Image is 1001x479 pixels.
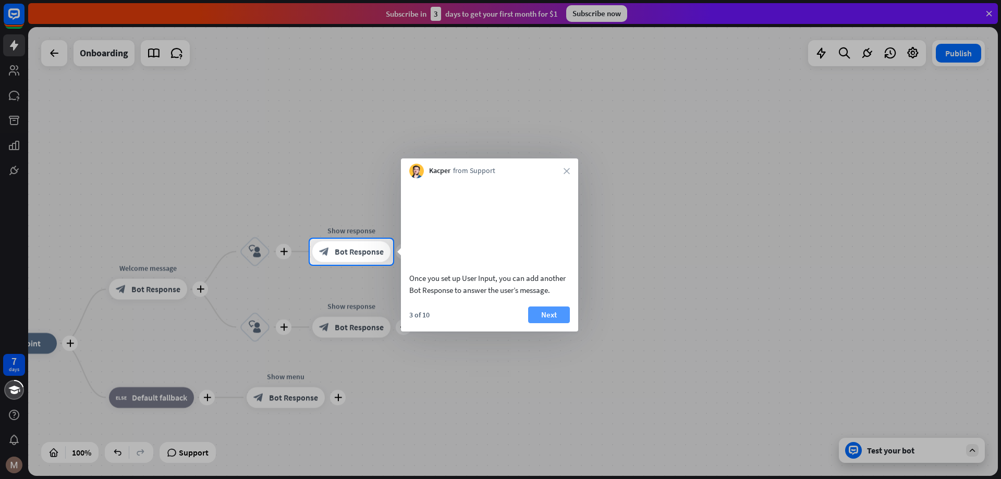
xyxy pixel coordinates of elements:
button: Next [528,306,570,323]
div: Once you set up User Input, you can add another Bot Response to answer the user’s message. [409,272,570,296]
span: Bot Response [335,247,384,257]
button: Open LiveChat chat widget [8,4,40,35]
i: close [564,168,570,174]
span: from Support [453,166,495,176]
div: 3 of 10 [409,310,430,320]
i: block_bot_response [319,247,329,257]
span: Kacper [429,166,450,176]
